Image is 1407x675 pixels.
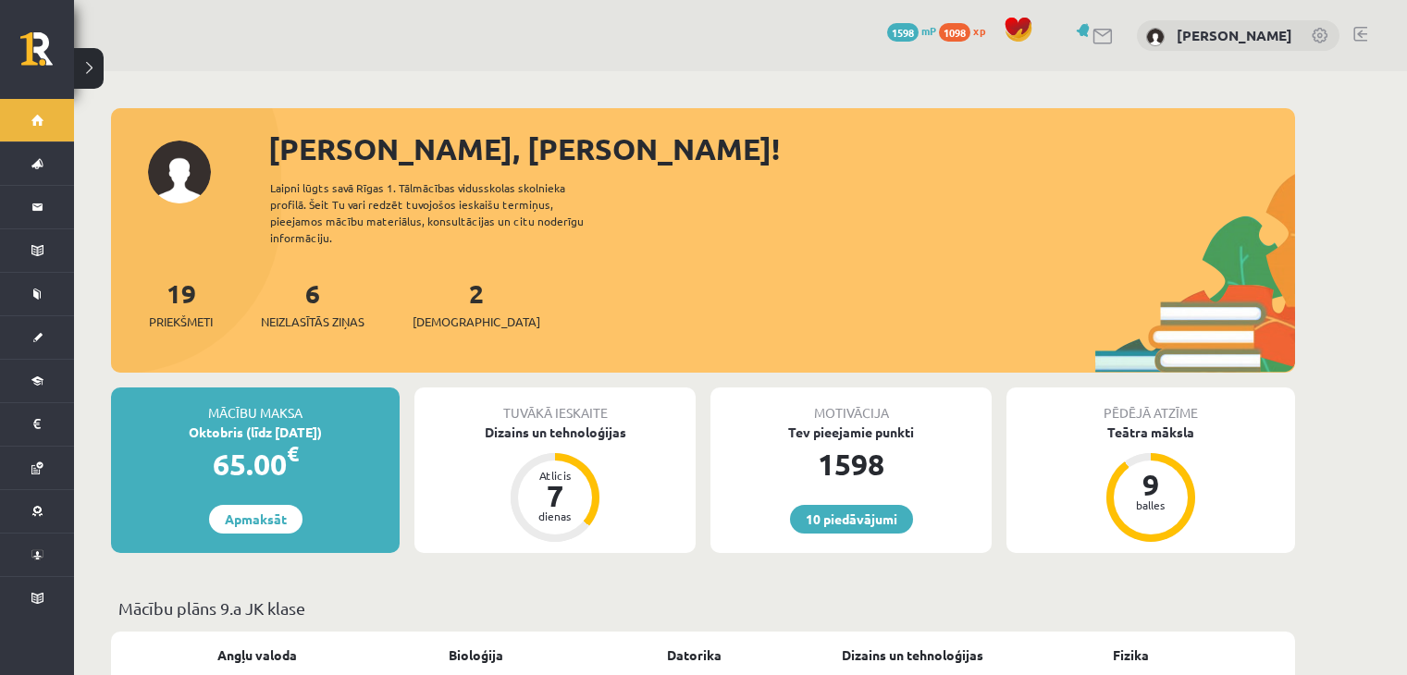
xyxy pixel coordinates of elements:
[1006,387,1295,423] div: Pēdējā atzīme
[261,276,364,331] a: 6Neizlasītās ziņas
[1006,423,1295,442] div: Teātra māksla
[111,423,400,442] div: Oktobris (līdz [DATE])
[1123,470,1179,499] div: 9
[1123,499,1179,510] div: balles
[270,179,616,246] div: Laipni lūgts savā Rīgas 1. Tālmācības vidusskolas skolnieka profilā. Šeit Tu vari redzēt tuvojošo...
[710,442,992,486] div: 1598
[921,23,936,38] span: mP
[261,313,364,331] span: Neizlasītās ziņas
[414,423,696,442] div: Dizains un tehnoloģijas
[414,423,696,545] a: Dizains un tehnoloģijas Atlicis 7 dienas
[1006,423,1295,545] a: Teātra māksla 9 balles
[20,32,74,79] a: Rīgas 1. Tālmācības vidusskola
[527,481,583,510] div: 7
[118,595,1288,620] p: Mācību plāns 9.a JK klase
[1177,26,1292,44] a: [PERSON_NAME]
[111,442,400,486] div: 65.00
[527,510,583,522] div: dienas
[842,645,983,665] a: Dizains un tehnoloģijas
[414,387,696,423] div: Tuvākā ieskaite
[667,645,722,665] a: Datorika
[149,313,213,331] span: Priekšmeti
[209,505,302,534] a: Apmaksāt
[449,645,503,665] a: Bioloģija
[710,423,992,442] div: Tev pieejamie punkti
[268,127,1295,171] div: [PERSON_NAME], [PERSON_NAME]!
[887,23,919,42] span: 1598
[710,387,992,423] div: Motivācija
[217,645,297,665] a: Angļu valoda
[1113,645,1149,665] a: Fizika
[939,23,994,38] a: 1098 xp
[973,23,985,38] span: xp
[149,276,213,331] a: 19Priekšmeti
[939,23,970,42] span: 1098
[1146,28,1165,46] img: Timofejs Bondarenko
[790,505,913,534] a: 10 piedāvājumi
[887,23,936,38] a: 1598 mP
[413,313,540,331] span: [DEMOGRAPHIC_DATA]
[527,470,583,481] div: Atlicis
[413,276,540,331] a: 2[DEMOGRAPHIC_DATA]
[287,440,299,467] span: €
[111,387,400,423] div: Mācību maksa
